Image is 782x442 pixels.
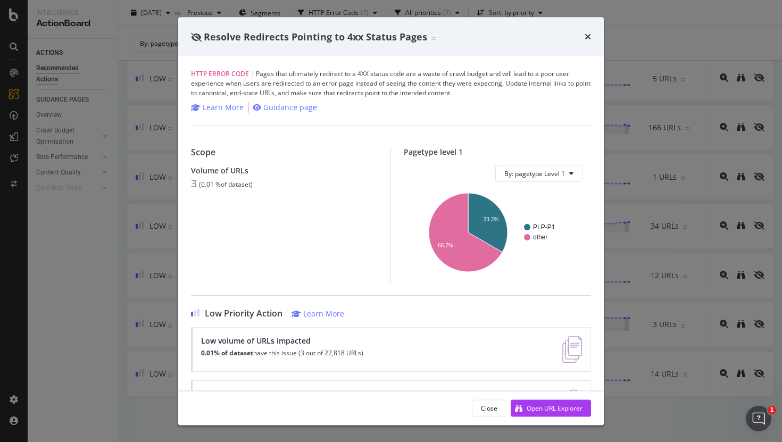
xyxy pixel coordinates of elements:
svg: A chart. [412,190,583,274]
span: | [251,69,254,78]
div: Scope [191,147,378,157]
button: Close [472,399,506,416]
div: Learn More [203,102,244,113]
span: By: pagetype Level 1 [504,169,565,178]
text: 66.7% [438,243,453,248]
div: ( 0.01 % of dataset ) [199,181,253,188]
iframe: Intercom live chat [746,406,771,431]
button: By: pagetype Level 1 [495,165,583,182]
span: 1 [768,406,776,414]
a: Guidance page [253,102,317,113]
button: Open URL Explorer [511,399,591,416]
a: Learn More [292,308,344,319]
div: times [585,30,591,44]
div: Pages that ultimately redirect to a 4XX status code are a waste of crawl budget and will lead to ... [191,69,591,98]
div: Close [481,403,497,412]
p: have this issue (3 out of 22,818 URLs) [201,349,363,357]
strong: 0.01% of dataset [201,348,253,357]
div: Open URL Explorer [527,403,583,412]
img: e5DMFwAAAABJRU5ErkJggg== [562,336,582,363]
div: modal [178,17,604,425]
div: Low link equity impact [201,389,372,398]
div: Low volume of URLs impacted [201,336,363,345]
div: Volume of URLs [191,166,378,175]
div: Pagetype level 1 [404,147,591,156]
a: Learn More [191,102,244,113]
img: Equal [431,37,436,40]
div: eye-slash [191,32,202,41]
text: other [533,233,547,241]
div: Learn More [303,308,344,319]
span: Resolve Redirects Pointing to 4xx Status Pages [204,30,427,43]
div: 3 [191,177,197,190]
div: Guidance page [263,102,317,113]
span: Low Priority Action [205,308,282,319]
img: DDxVyA23.png [548,389,582,416]
text: PLP-P1 [533,223,555,231]
text: 33.3% [484,216,498,222]
span: HTTP Error Code [191,69,249,78]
